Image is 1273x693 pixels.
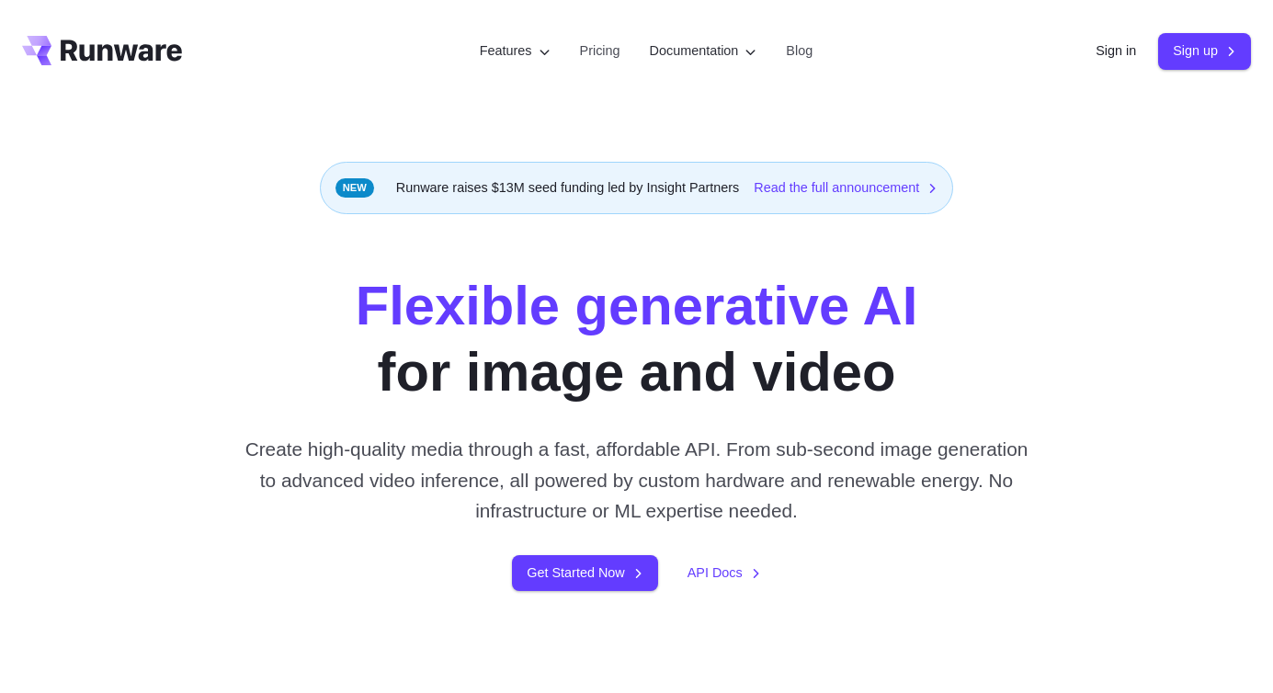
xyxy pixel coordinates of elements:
p: Create high-quality media through a fast, affordable API. From sub-second image generation to adv... [244,434,1030,526]
a: Sign up [1158,33,1251,69]
a: API Docs [688,562,761,584]
h1: for image and video [356,273,917,404]
a: Read the full announcement [754,177,938,199]
div: Runware raises $13M seed funding led by Insight Partners [320,162,954,214]
a: Get Started Now [512,555,657,591]
label: Features [480,40,551,62]
label: Documentation [650,40,757,62]
a: Sign in [1096,40,1136,62]
strong: Flexible generative AI [356,275,917,336]
a: Pricing [580,40,620,62]
a: Go to / [22,36,182,65]
a: Blog [786,40,813,62]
